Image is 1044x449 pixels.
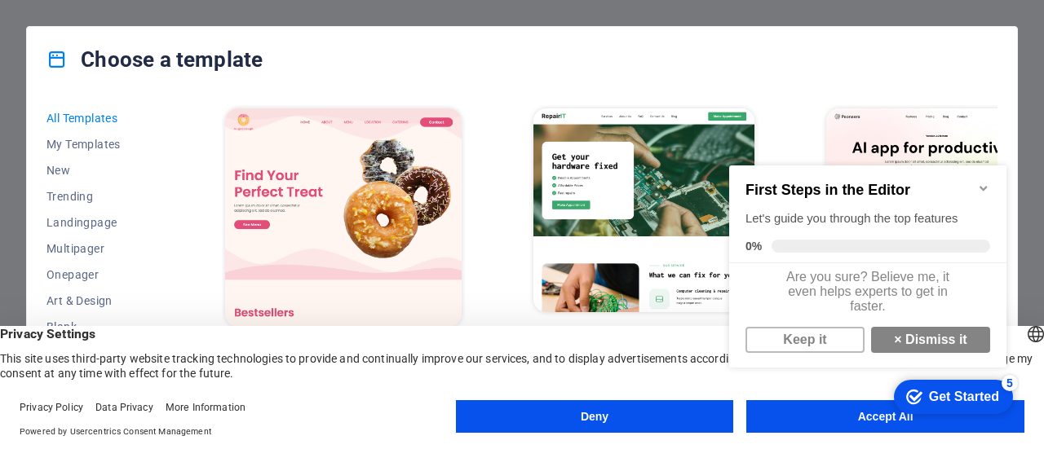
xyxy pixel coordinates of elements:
[46,236,153,262] button: Multipager
[46,138,153,151] span: My Templates
[171,236,290,270] div: Get Started 5 items remaining, 0% complete
[23,66,268,83] div: Let's guide you through the top features
[46,216,153,229] span: Landingpage
[46,209,153,236] button: Landingpage
[46,131,153,157] button: My Templates
[279,231,295,247] div: 5
[46,164,153,177] span: New
[225,108,462,327] img: SugarDough
[46,242,153,255] span: Multipager
[148,183,268,209] a: × Dismiss it
[533,108,754,312] img: RepairIT
[7,119,284,176] div: Are you sure? Believe me, it even helps experts to get in faster.
[46,314,153,340] button: Blank
[46,288,153,314] button: Art & Design
[23,37,268,55] h2: First Steps in the Editor
[171,188,179,202] strong: ×
[254,37,268,51] div: Minimize checklist
[46,183,153,209] button: Trending
[46,112,153,125] span: All Templates
[46,268,153,281] span: Onepager
[46,46,263,73] h4: Choose a template
[46,262,153,288] button: Onepager
[46,105,153,131] button: All Templates
[23,95,49,108] span: 0%
[46,294,153,307] span: Art & Design
[46,190,153,203] span: Trending
[23,183,142,209] a: Keep it
[206,245,276,260] div: Get Started
[46,320,153,333] span: Blank
[46,157,153,183] button: New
